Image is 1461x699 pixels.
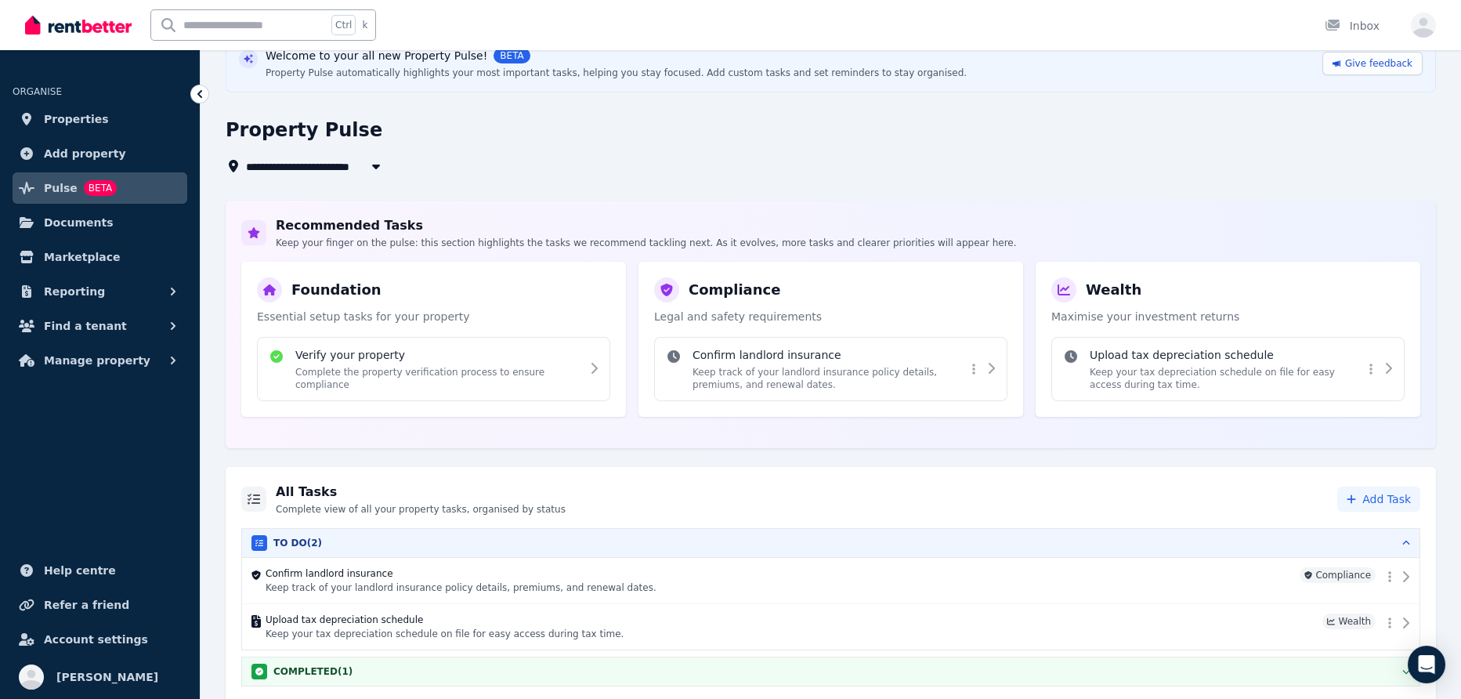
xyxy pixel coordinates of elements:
[693,366,966,391] p: Keep track of your landlord insurance policy details, premiums, and renewal dates.
[1408,646,1445,683] div: Open Intercom Messenger
[331,15,356,35] span: Ctrl
[44,213,114,232] span: Documents
[13,310,187,342] button: Find a tenant
[362,19,367,31] span: k
[13,276,187,307] button: Reporting
[44,144,126,163] span: Add property
[494,48,530,63] span: BETA
[1382,567,1398,586] button: More options
[1322,614,1376,629] span: Wealth
[276,237,1017,249] p: Keep your finger on the pulse: this section highlights the tasks we recommend tackling next. As i...
[273,537,322,549] h3: TO DO ( 2 )
[1382,614,1398,632] button: More options
[242,657,1419,686] button: COMPLETED(1)
[1090,347,1363,363] h4: Upload tax depreciation schedule
[13,589,187,621] a: Refer a friend
[1051,309,1405,324] p: Maximise your investment returns
[266,628,1316,640] p: Keep your tax depreciation schedule on file for easy access during tax time.
[266,581,1293,594] p: Keep track of your landlord insurance policy details, premiums, and renewal dates.
[44,110,109,129] span: Properties
[295,366,581,391] p: Complete the property verification process to ensure compliance
[689,279,780,301] h3: Compliance
[56,668,158,686] span: [PERSON_NAME]
[13,345,187,376] button: Manage property
[1362,491,1411,507] span: Add Task
[44,351,150,370] span: Manage property
[84,180,117,196] span: BETA
[966,360,982,378] button: More options
[1300,567,1376,583] span: Compliance
[257,309,610,324] p: Essential setup tasks for your property
[654,309,1007,324] p: Legal and safety requirements
[273,665,353,678] h3: COMPLETED ( 1 )
[13,624,187,655] a: Account settings
[13,207,187,238] a: Documents
[276,483,566,502] h2: All Tasks
[1345,57,1412,70] span: Give feedback
[13,86,62,97] span: ORGANISE
[1051,337,1405,401] div: Upload tax depreciation scheduleKeep your tax depreciation schedule on file for easy access durin...
[266,48,487,63] span: Welcome to your all new Property Pulse!
[654,337,1007,401] div: Confirm landlord insuranceKeep track of your landlord insurance policy details, premiums, and ren...
[1363,360,1379,378] button: More options
[276,503,566,516] p: Complete view of all your property tasks, organised by status
[1337,487,1420,512] button: Add Task
[1090,366,1363,391] p: Keep your tax depreciation schedule on file for easy access during tax time.
[44,317,127,335] span: Find a tenant
[226,118,382,143] h1: Property Pulse
[44,596,129,614] span: Refer a friend
[257,337,610,401] div: Verify your propertyComplete the property verification process to ensure compliance
[276,216,1017,235] h2: Recommended Tasks
[242,529,1419,557] button: TO DO(2)
[1325,18,1380,34] div: Inbox
[291,279,382,301] h3: Foundation
[693,347,966,363] h4: Confirm landlord insurance
[13,172,187,204] a: PulseBETA
[44,561,116,580] span: Help centre
[295,347,581,363] h4: Verify your property
[266,567,1293,580] h4: Confirm landlord insurance
[13,103,187,135] a: Properties
[25,13,132,37] img: RentBetter
[44,179,78,197] span: Pulse
[44,282,105,301] span: Reporting
[44,630,148,649] span: Account settings
[266,614,1316,626] h4: Upload tax depreciation schedule
[266,67,967,79] div: Property Pulse automatically highlights your most important tasks, helping you stay focused. Add ...
[1322,52,1423,75] a: Give feedback
[13,241,187,273] a: Marketplace
[13,138,187,169] a: Add property
[44,248,120,266] span: Marketplace
[1086,279,1141,301] h3: Wealth
[13,555,187,586] a: Help centre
